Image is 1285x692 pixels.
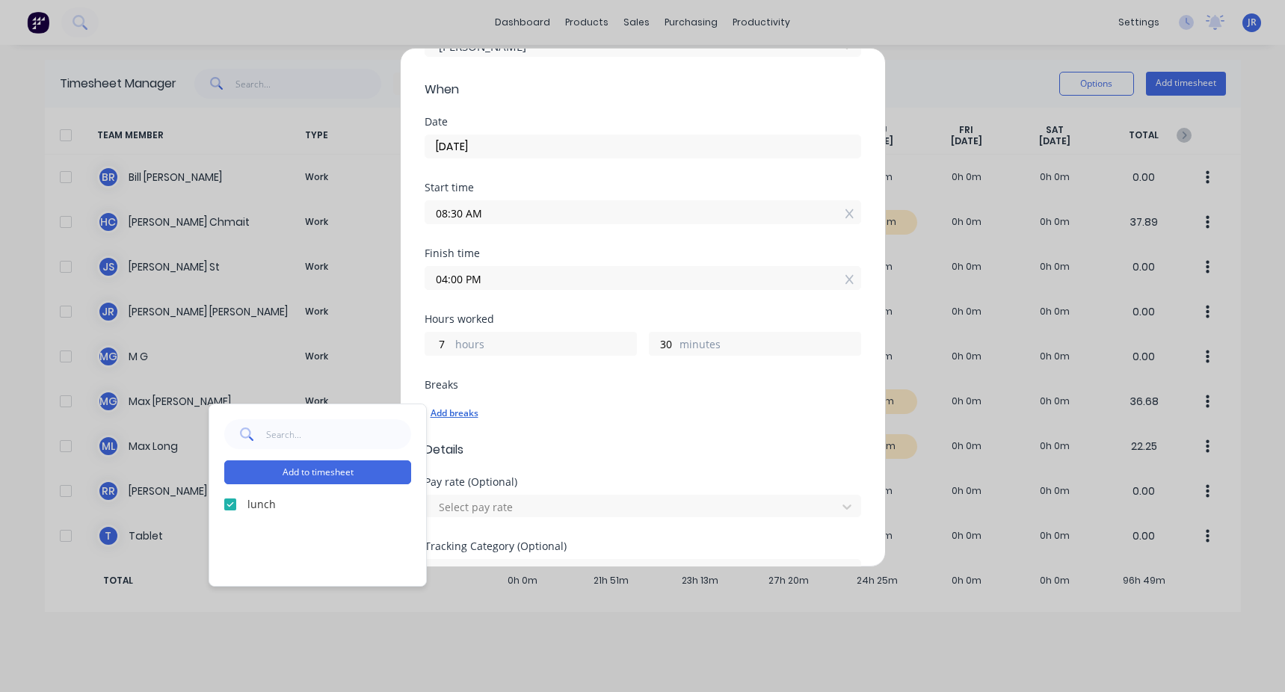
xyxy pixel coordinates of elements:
[425,182,861,193] div: Start time
[431,404,855,423] div: Add breaks
[224,460,411,484] button: Add to timesheet
[425,248,861,259] div: Finish time
[455,336,636,355] label: hours
[425,441,861,459] span: Details
[425,314,861,324] div: Hours worked
[425,380,861,390] div: Breaks
[425,81,861,99] span: When
[425,333,452,355] input: 0
[266,419,412,449] input: Search...
[425,117,861,127] div: Date
[247,496,411,512] label: lunch
[650,333,676,355] input: 0
[680,336,860,355] label: minutes
[425,541,861,552] div: Tracking Category (Optional)
[425,477,861,487] div: Pay rate (Optional)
